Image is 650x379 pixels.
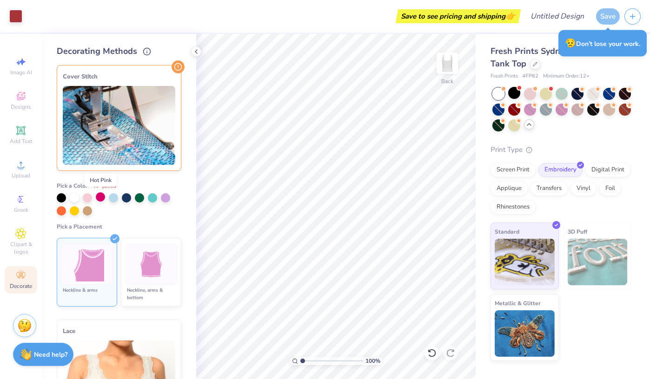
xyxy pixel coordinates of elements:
div: Lace [63,326,175,337]
img: Cover Stitch [63,86,175,165]
input: Untitled Design [523,7,591,26]
div: Transfers [531,182,568,196]
span: Add Text [10,137,32,145]
div: Foil [599,182,621,196]
div: Don’t lose your work. [558,30,647,57]
span: Image AI [10,69,32,76]
img: Metallic & Glitter [495,310,555,357]
div: Neckline & arms [61,287,113,301]
div: Hot Pink [85,174,117,187]
span: 👉 [505,10,516,21]
span: Standard [495,227,519,236]
div: Vinyl [570,182,597,196]
img: Standard [495,239,555,285]
div: Decorating Methods [57,45,181,58]
img: Back [438,54,457,72]
span: Designs [11,103,31,111]
div: Print Type [491,144,631,155]
div: Cover Stitch [63,71,175,82]
span: 3D Puff [568,227,587,236]
span: 100 % [365,357,380,365]
span: Fresh Prints Sydney Square Neck Tank Top [491,46,621,69]
span: # FP82 [523,72,538,80]
div: Neckline, arms & bottom [125,287,177,301]
span: Upload [12,172,30,179]
div: Applique [491,182,528,196]
span: Pick a Placement [57,223,102,230]
div: Screen Print [491,163,536,177]
span: Fresh Prints [491,72,518,80]
span: Decorate [10,282,32,290]
div: Digital Print [585,163,630,177]
img: 3D Puff [568,239,628,285]
span: Greek [14,206,28,214]
div: Rhinestones [491,200,536,214]
div: Embroidery [538,163,583,177]
div: Back [441,77,453,85]
span: Metallic & Glitter [495,298,541,308]
span: Minimum Order: 12 + [543,72,590,80]
div: Save to see pricing and shipping [398,9,518,23]
img: Neckline & arms [70,247,105,282]
span: Clipart & logos [5,241,37,255]
img: Neckline, arms & bottom [134,247,169,282]
span: Pick a Color [57,182,116,189]
strong: Need help? [34,350,67,359]
span: 😥 [565,37,576,49]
